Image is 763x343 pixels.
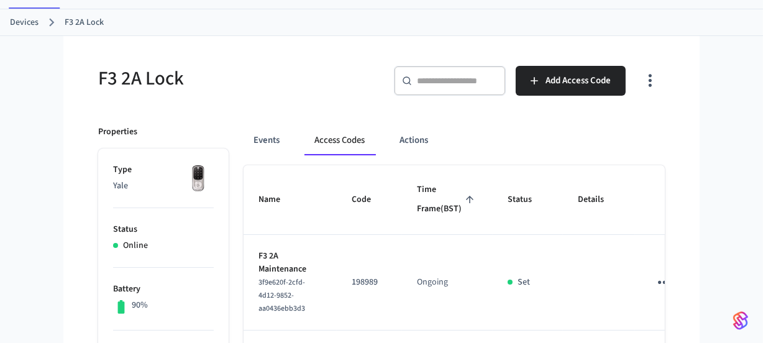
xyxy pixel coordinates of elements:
td: Ongoing [402,235,493,331]
p: Properties [98,126,137,139]
a: F3 2A Lock [65,16,104,29]
button: Actions [390,126,438,155]
p: 90% [132,299,148,312]
span: Add Access Code [546,73,611,89]
p: F3 2A Maintenance [258,250,322,276]
a: Devices [10,16,39,29]
span: Details [578,190,620,209]
button: Events [244,126,290,155]
img: Yale Assure Touchscreen Wifi Smart Lock, Satin Nickel, Front [183,163,214,194]
div: ant example [244,126,665,155]
p: Set [518,276,530,289]
img: SeamLogoGradient.69752ec5.svg [733,311,748,331]
span: 3f9e620f-2cfd-4d12-9852-aa0436ebb3d3 [258,277,305,314]
span: Time Frame(BST) [417,180,478,219]
p: Status [113,223,214,236]
p: Type [113,163,214,176]
p: 198989 [352,276,387,289]
h5: F3 2A Lock [98,66,374,91]
button: Access Codes [304,126,375,155]
span: Status [508,190,548,209]
p: Online [123,239,148,252]
p: Yale [113,180,214,193]
span: Code [352,190,387,209]
span: Name [258,190,296,209]
button: Add Access Code [516,66,626,96]
p: Battery [113,283,214,296]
